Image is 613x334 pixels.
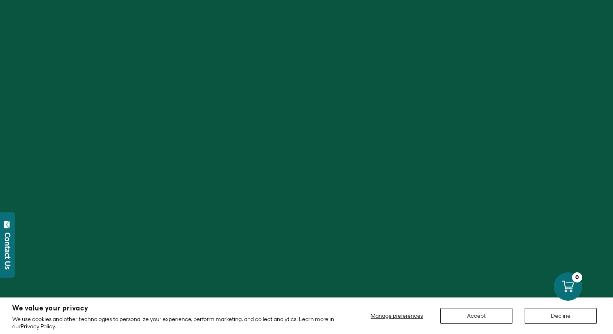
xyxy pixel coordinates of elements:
a: Privacy Policy. [21,323,56,330]
div: 0 [572,272,582,282]
button: Accept [440,308,512,324]
button: Manage preferences [366,308,428,324]
span: Manage preferences [371,312,423,319]
div: Contact Us [4,233,12,269]
p: We use cookies and other technologies to personalize your experience, perform marketing, and coll... [12,315,336,330]
button: Decline [525,308,597,324]
h2: We value your privacy [12,305,336,312]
